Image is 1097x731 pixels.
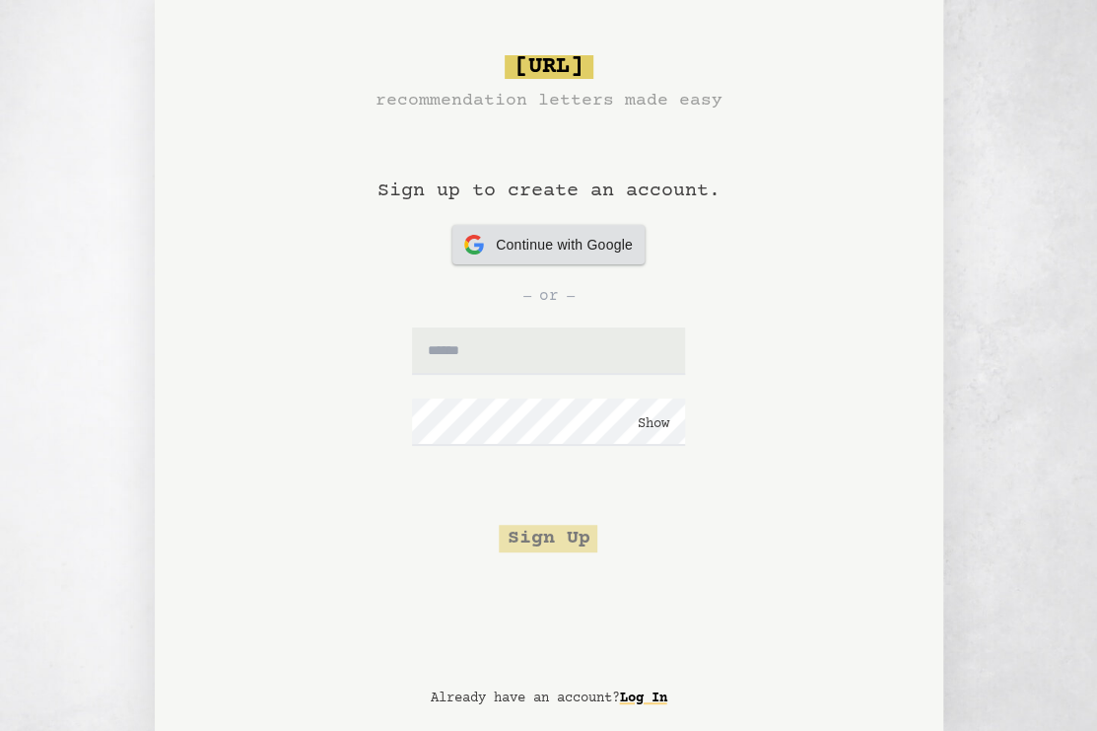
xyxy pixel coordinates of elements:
span: [URL] [505,55,593,79]
button: Show [638,414,669,434]
h3: recommendation letters made easy [376,87,722,114]
button: Continue with Google [452,225,645,264]
p: Already have an account? [431,689,667,708]
a: Log In [620,683,667,714]
span: Continue with Google [496,235,633,256]
button: Sign Up [499,525,597,552]
span: or [539,284,559,308]
h1: Sign up to create an account. [377,114,720,225]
